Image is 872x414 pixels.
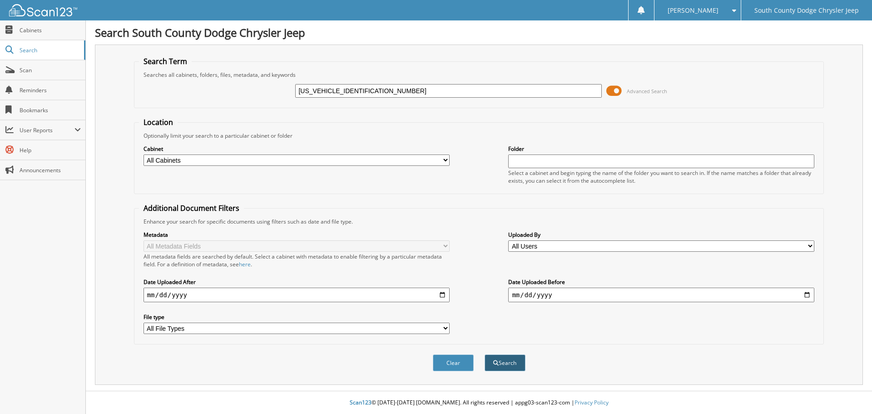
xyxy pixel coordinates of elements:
span: Advanced Search [627,88,667,95]
label: Date Uploaded After [144,278,450,286]
iframe: Chat Widget [827,370,872,414]
img: scan123-logo-white.svg [9,4,77,16]
button: Clear [433,354,474,371]
span: Announcements [20,166,81,174]
span: Scan [20,66,81,74]
label: Metadata [144,231,450,239]
label: Folder [508,145,814,153]
span: Help [20,146,81,154]
span: Search [20,46,79,54]
input: end [508,288,814,302]
label: Cabinet [144,145,450,153]
div: Enhance your search for specific documents using filters such as date and file type. [139,218,819,225]
span: [PERSON_NAME] [668,8,718,13]
legend: Search Term [139,56,192,66]
div: All metadata fields are searched by default. Select a cabinet with metadata to enable filtering b... [144,253,450,268]
div: Searches all cabinets, folders, files, metadata, and keywords [139,71,819,79]
span: User Reports [20,126,74,134]
span: South County Dodge Chrysler Jeep [754,8,859,13]
label: Date Uploaded Before [508,278,814,286]
span: Bookmarks [20,106,81,114]
input: start [144,288,450,302]
span: Scan123 [350,399,372,406]
a: Privacy Policy [575,399,609,406]
span: Reminders [20,86,81,94]
label: File type [144,313,450,321]
label: Uploaded By [508,231,814,239]
div: Select a cabinet and begin typing the name of the folder you want to search in. If the name match... [508,169,814,185]
div: Optionally limit your search to a particular cabinet or folder [139,132,819,140]
span: Cabinets [20,26,81,34]
legend: Location [139,117,178,127]
div: © [DATE]-[DATE] [DOMAIN_NAME]. All rights reserved | appg03-scan123-com | [86,392,872,414]
h1: Search South County Dodge Chrysler Jeep [95,25,863,40]
legend: Additional Document Filters [139,203,244,213]
a: here [239,260,251,268]
button: Search [485,354,525,371]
